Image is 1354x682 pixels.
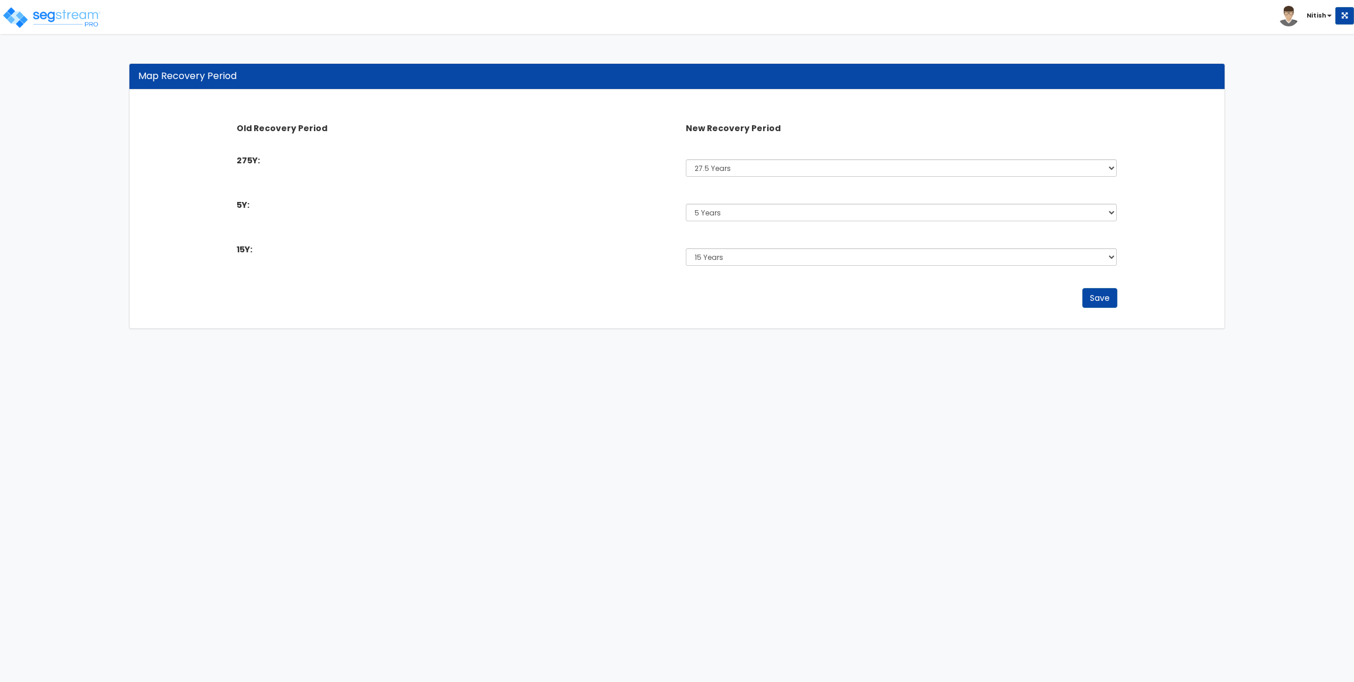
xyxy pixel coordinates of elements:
[237,244,252,255] label: 15Y:
[1278,6,1299,26] img: avatar.png
[237,122,327,134] b: Old Recovery Period
[686,122,781,134] b: New Recovery Period
[237,199,249,211] label: 5Y:
[1307,11,1326,20] b: Nitish
[1082,288,1117,308] button: Save
[237,155,260,166] label: 275Y:
[2,6,101,29] img: logo_pro_r.png
[138,70,1216,83] div: Map Recovery Period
